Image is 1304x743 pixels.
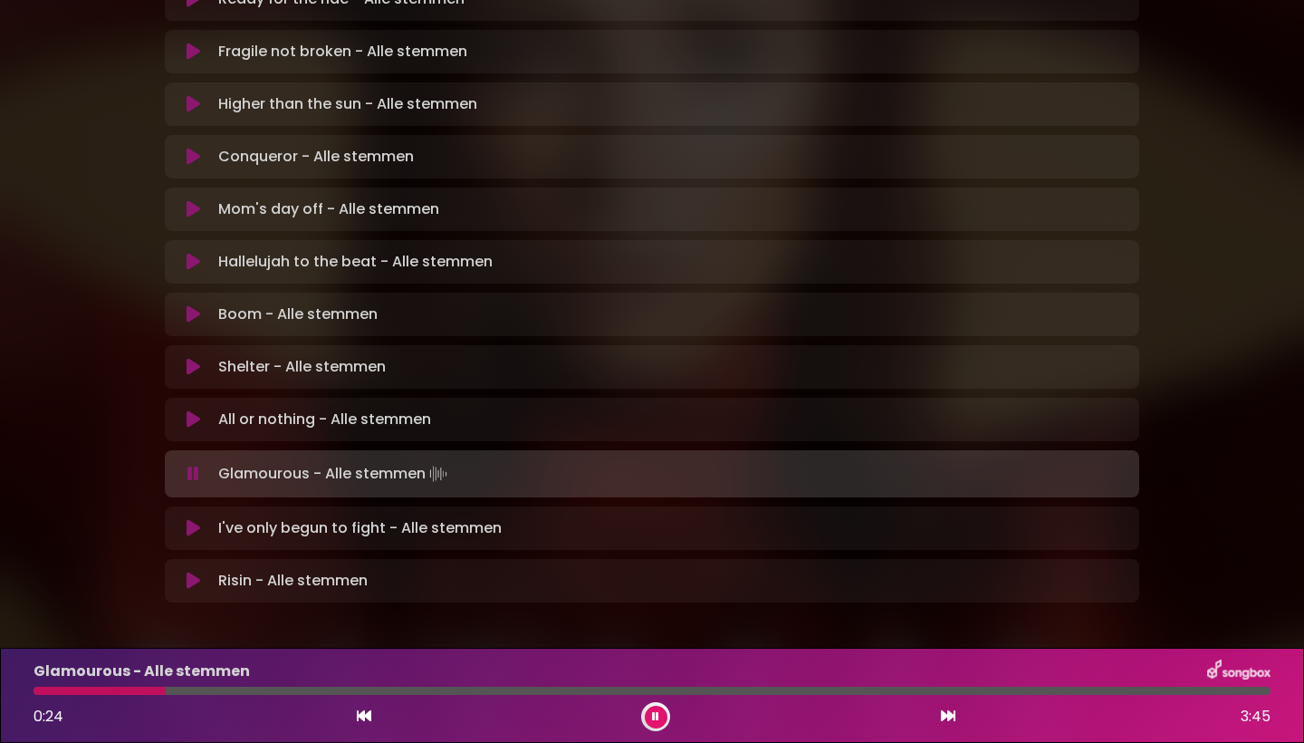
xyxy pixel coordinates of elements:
p: Risin - Alle stemmen [218,570,368,592]
p: Glamourous - Alle stemmen [34,661,250,682]
p: I've only begun to fight - Alle stemmen [218,517,502,539]
p: Shelter - Alle stemmen [218,356,386,378]
img: songbox-logo-white.png [1207,660,1270,683]
p: Mom's day off - Alle stemmen [218,198,439,220]
p: Higher than the sun - Alle stemmen [218,93,477,115]
p: Glamourous - Alle stemmen [218,461,451,487]
p: All or nothing - Alle stemmen [218,409,431,430]
p: Hallelujah to the beat - Alle stemmen [218,251,493,273]
p: Fragile not broken - Alle stemmen [218,41,467,63]
img: waveform4.gif [426,461,451,487]
p: Conqueror - Alle stemmen [218,146,414,168]
p: Boom - Alle stemmen [218,304,378,325]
